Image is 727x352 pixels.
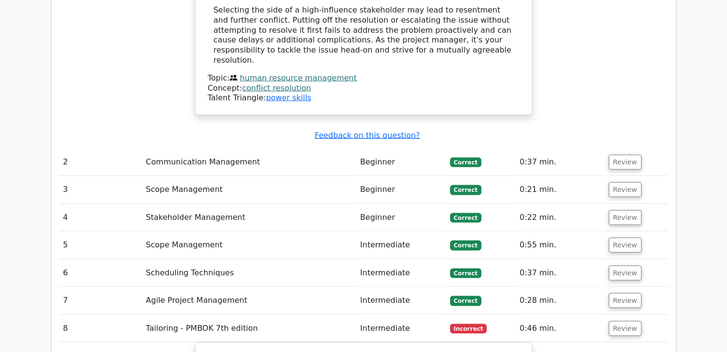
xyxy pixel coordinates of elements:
td: Intermediate [357,315,446,342]
td: Agile Project Management [142,287,356,314]
a: human resource management [240,73,357,82]
td: Intermediate [357,259,446,287]
td: Scope Management [142,231,356,259]
button: Review [609,210,642,225]
div: Topic: [208,73,520,83]
td: 0:55 min. [516,231,604,259]
td: 7 [59,287,142,314]
td: 6 [59,259,142,287]
td: 0:37 min. [516,149,604,176]
span: Correct [450,185,481,195]
td: 0:28 min. [516,287,604,314]
td: Stakeholder Management [142,204,356,231]
button: Review [609,182,642,197]
span: Correct [450,158,481,167]
div: Concept: [208,83,520,94]
td: 3 [59,176,142,203]
span: Incorrect [450,324,487,334]
a: conflict resolution [242,83,311,93]
td: 0:37 min. [516,259,604,287]
td: 0:22 min. [516,204,604,231]
td: 5 [59,231,142,259]
a: Feedback on this question? [315,131,420,140]
div: Talent Triangle: [208,73,520,103]
td: Intermediate [357,287,446,314]
td: Beginner [357,149,446,176]
td: 4 [59,204,142,231]
td: Beginner [357,176,446,203]
span: Correct [450,269,481,278]
td: 2 [59,149,142,176]
td: 0:46 min. [516,315,604,342]
td: Tailoring - PMBOK 7th edition [142,315,356,342]
td: 0:21 min. [516,176,604,203]
button: Review [609,321,642,336]
td: Scope Management [142,176,356,203]
button: Review [609,293,642,308]
a: power skills [266,93,311,102]
td: Communication Management [142,149,356,176]
button: Review [609,238,642,253]
td: Intermediate [357,231,446,259]
span: Correct [450,213,481,223]
td: Scheduling Techniques [142,259,356,287]
span: Correct [450,296,481,306]
button: Review [609,266,642,281]
span: Correct [450,241,481,250]
td: Beginner [357,204,446,231]
td: 8 [59,315,142,342]
button: Review [609,155,642,170]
